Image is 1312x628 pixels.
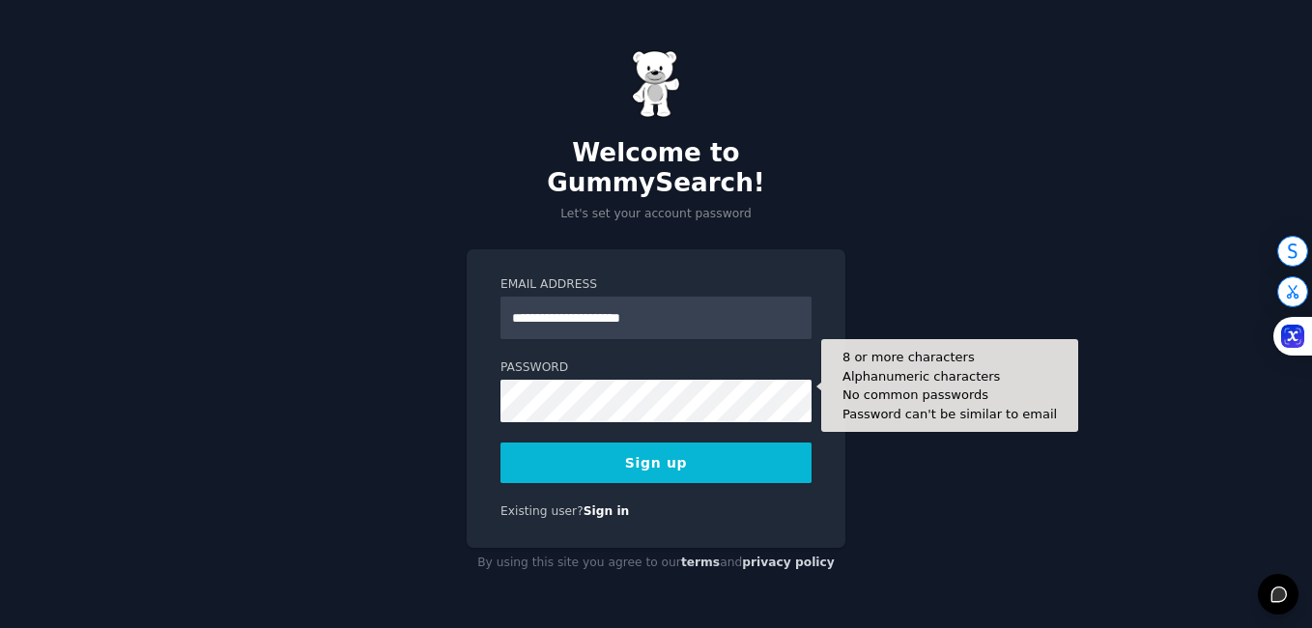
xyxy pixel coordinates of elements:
div: By using this site you agree to our and [467,548,845,579]
a: Sign in [584,504,630,518]
button: Sign up [500,442,812,483]
a: privacy policy [742,556,835,569]
span: Existing user? [500,504,584,518]
p: Let's set your account password [467,206,845,223]
h2: Welcome to GummySearch! [467,138,845,199]
label: Email Address [500,276,812,294]
img: Gummy Bear [632,50,680,118]
a: terms [681,556,720,569]
label: Password [500,359,812,377]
